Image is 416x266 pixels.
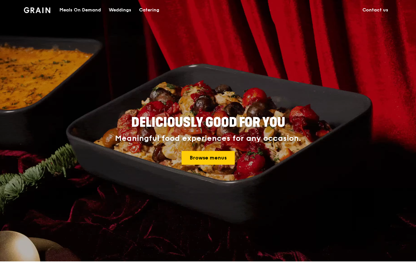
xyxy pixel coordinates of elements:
[24,7,50,13] img: Grain
[105,0,135,20] a: Weddings
[182,151,235,165] a: Browse menus
[139,0,159,20] div: Catering
[90,134,326,143] div: Meaningful food experiences for any occasion.
[59,0,101,20] div: Meals On Demand
[131,115,285,130] span: Deliciously good for you
[109,0,131,20] div: Weddings
[135,0,163,20] a: Catering
[359,0,392,20] a: Contact us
